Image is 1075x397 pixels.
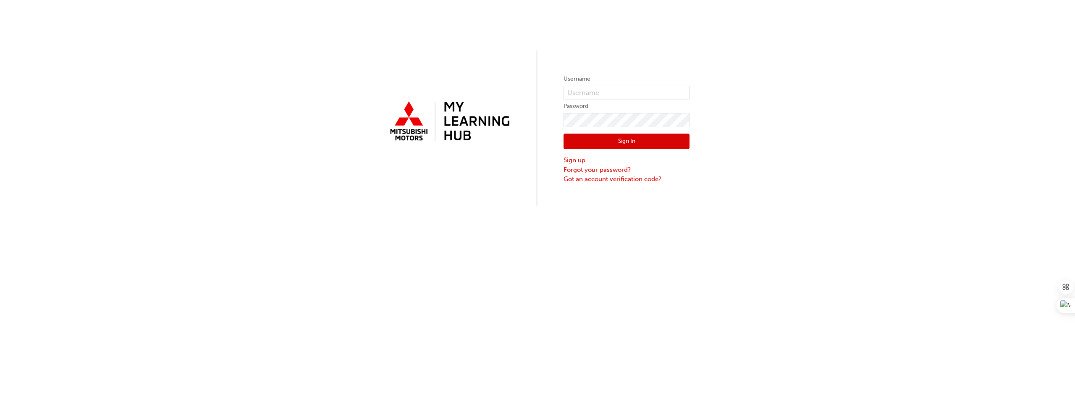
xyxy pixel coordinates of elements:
img: mmal [385,98,511,146]
button: Sign In [564,134,690,150]
a: Got an account verification code? [564,174,690,184]
a: Sign up [564,155,690,165]
a: Forgot your password? [564,165,690,175]
label: Username [564,74,690,84]
input: Username [564,86,690,100]
label: Password [564,101,690,111]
